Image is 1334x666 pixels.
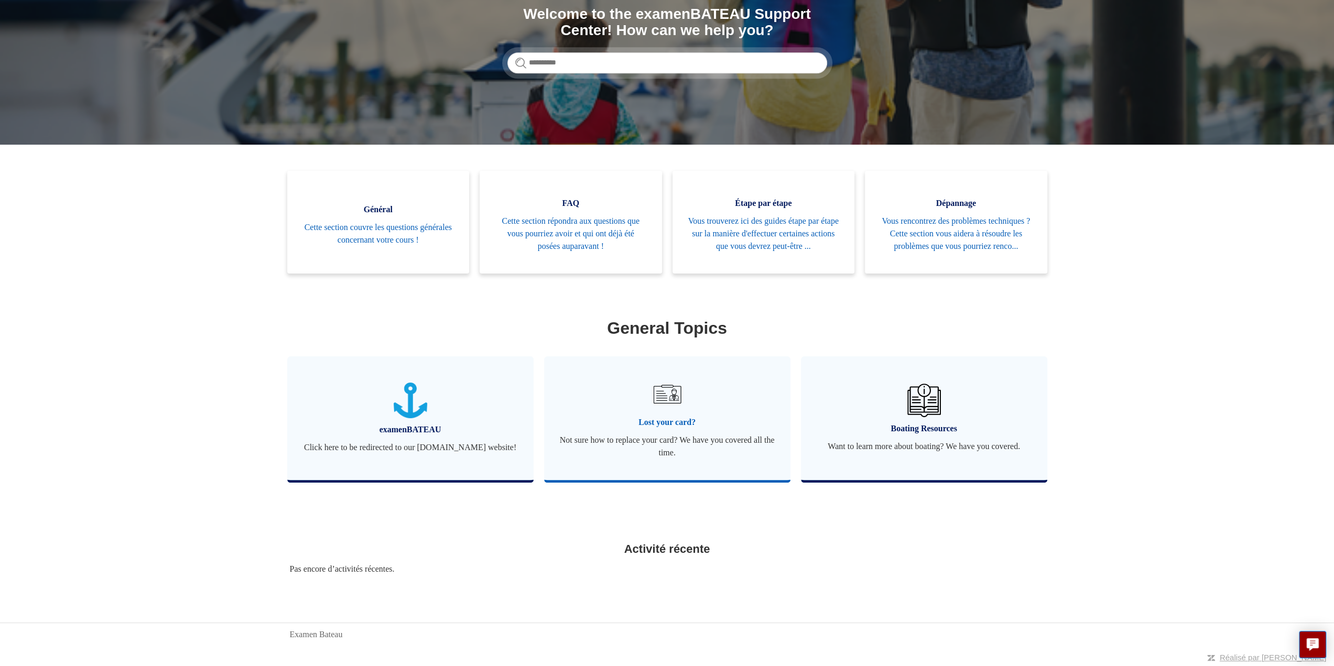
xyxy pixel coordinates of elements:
img: 01JRG6G4NA4NJ1BVG8MJM761YH [648,376,685,412]
img: 01JHREV2E6NG3DHE8VTG8QH796 [907,384,941,417]
a: Général Cette section couvre les questions générales concernant votre cours ! [287,171,470,274]
a: Boating Resources Want to learn more about boating? We have you covered. [801,356,1047,480]
span: Étape par étape [688,197,839,210]
a: Lost your card? Not sure how to replace your card? We have you covered all the time. [544,356,790,480]
a: Examen Bateau [290,628,343,641]
a: Réalisé par [PERSON_NAME] [1220,653,1326,662]
input: Rechercher [507,52,827,73]
span: examenBATEAU [303,423,518,436]
h1: General Topics [290,315,1045,341]
span: Vous trouverez ici des guides étape par étape sur la manière d'effectuer certaines actions que vo... [688,215,839,253]
a: Étape par étape Vous trouverez ici des guides étape par étape sur la manière d'effectuer certaine... [673,171,855,274]
a: FAQ Cette section répondra aux questions que vous pourriez avoir et qui ont déjà été posées aupar... [480,171,662,274]
div: Pas encore d’activités récentes. [290,563,1045,575]
span: Cette section couvre les questions générales concernant votre cours ! [303,221,454,246]
span: FAQ [495,197,646,210]
span: Want to learn more about boating? We have you covered. [817,440,1032,453]
span: Vous rencontrez des problèmes techniques ? Cette section vous aidera à résoudre les problèmes que... [881,215,1032,253]
img: 01JTNN85WSQ5FQ6HNXPDSZ7SRA [394,383,427,419]
span: Not sure how to replace your card? We have you covered all the time. [560,434,775,459]
span: Lost your card? [560,416,775,429]
span: Général [303,203,454,216]
h2: Activité récente [290,540,1045,558]
h1: Welcome to the examenBATEAU Support Center! How can we help you? [507,6,827,39]
a: Dépannage Vous rencontrez des problèmes techniques ? Cette section vous aidera à résoudre les pro... [865,171,1047,274]
span: Boating Resources [817,422,1032,435]
span: Cette section répondra aux questions que vous pourriez avoir et qui ont déjà été posées auparavant ! [495,215,646,253]
button: Live chat [1299,631,1326,658]
a: examenBATEAU Click here to be redirected to our [DOMAIN_NAME] website! [287,356,534,480]
span: Dépannage [881,197,1032,210]
span: Click here to be redirected to our [DOMAIN_NAME] website! [303,441,518,454]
